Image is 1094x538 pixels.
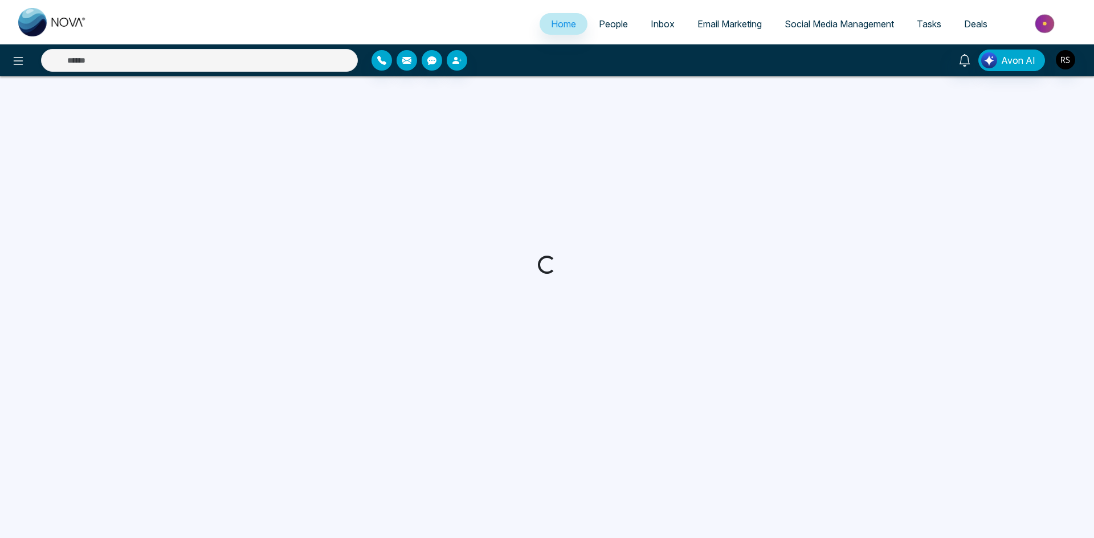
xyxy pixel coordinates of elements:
a: Social Media Management [773,13,905,35]
span: Deals [964,18,987,30]
span: People [599,18,628,30]
img: Nova CRM Logo [18,8,87,36]
a: Home [540,13,587,35]
span: Email Marketing [697,18,762,30]
span: Avon AI [1001,54,1035,67]
img: Lead Flow [981,52,997,68]
span: Inbox [651,18,675,30]
a: Inbox [639,13,686,35]
a: Tasks [905,13,953,35]
a: Deals [953,13,999,35]
img: User Avatar [1056,50,1075,69]
a: Email Marketing [686,13,773,35]
button: Avon AI [978,50,1045,71]
span: Home [551,18,576,30]
a: People [587,13,639,35]
span: Social Media Management [785,18,894,30]
img: Market-place.gif [1005,11,1087,36]
span: Tasks [917,18,941,30]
